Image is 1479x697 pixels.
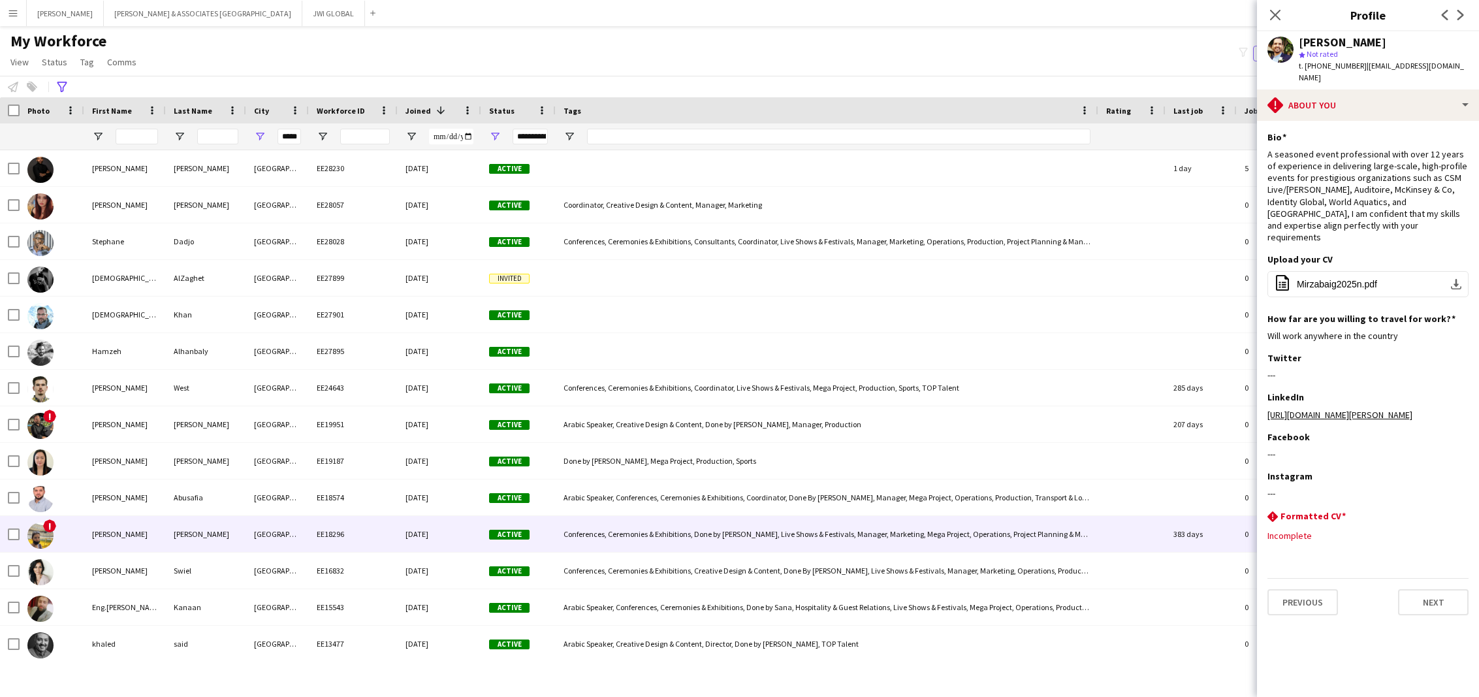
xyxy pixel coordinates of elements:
div: [PERSON_NAME] [166,187,246,223]
span: Active [489,493,530,503]
input: Tags Filter Input [587,129,1090,144]
div: Dadjo [166,223,246,259]
div: 0 [1237,553,1344,589]
div: [PERSON_NAME] [84,443,166,479]
div: [PERSON_NAME] [166,150,246,186]
a: Status [37,54,72,71]
h3: Profile [1257,7,1479,24]
div: [GEOGRAPHIC_DATA] [246,626,309,662]
div: 285 days [1166,370,1237,406]
div: Abusafia [166,479,246,515]
div: [DATE] [398,479,481,515]
div: [PERSON_NAME] [1299,37,1386,48]
div: [PERSON_NAME] [84,516,166,552]
span: Last job [1173,106,1203,116]
img: Pamela Joy Samson [27,449,54,476]
div: Arabic Speaker, Creative Design & Content, Director, Done by [PERSON_NAME], TOP Talent [556,626,1098,662]
div: EE19951 [309,406,398,442]
span: Rating [1106,106,1131,116]
span: Tag [80,56,94,68]
div: --- [1267,369,1469,381]
div: Conferences, Ceremonies & Exhibitions, Coordinator, Live Shows & Festivals, Mega Project, Product... [556,370,1098,406]
span: Not rated [1307,49,1338,59]
div: [GEOGRAPHIC_DATA] [246,479,309,515]
img: Stephane Dadjo [27,230,54,256]
span: Status [489,106,515,116]
div: [GEOGRAPHIC_DATA] [246,443,309,479]
div: West [166,370,246,406]
button: Previous [1267,589,1338,615]
span: Active [489,310,530,320]
span: Status [42,56,67,68]
div: Hamzeh [84,333,166,369]
img: Noel Thompson [27,157,54,183]
div: 207 days [1166,406,1237,442]
div: [DATE] [398,553,481,589]
div: About you [1257,89,1479,121]
div: 0 [1237,187,1344,223]
img: Cameron West [27,376,54,402]
div: [PERSON_NAME] [84,370,166,406]
div: [GEOGRAPHIC_DATA] [246,333,309,369]
div: 0 [1237,443,1344,479]
button: Mirzabaig2025n.pdf [1267,271,1469,297]
div: Coordinator, Creative Design & Content, Manager, Marketing [556,187,1098,223]
div: 0 [1237,260,1344,296]
div: Kanaan [166,589,246,625]
a: Comms [102,54,142,71]
div: [PERSON_NAME] [166,406,246,442]
div: [GEOGRAPHIC_DATA] [246,187,309,223]
div: Eng.[PERSON_NAME] [84,589,166,625]
img: Varshita Nandagopal [27,193,54,219]
h3: Formatted CV [1280,510,1346,522]
span: Active [489,420,530,430]
div: Alhanbaly [166,333,246,369]
div: Conferences, Ceremonies & Exhibitions, Creative Design & Content, Done By [PERSON_NAME], Live Sho... [556,553,1098,589]
a: [URL][DOMAIN_NAME][PERSON_NAME] [1267,409,1412,421]
div: 0 [1237,297,1344,332]
span: ! [43,519,56,532]
div: EE18574 [309,479,398,515]
span: | [EMAIL_ADDRESS][DOMAIN_NAME] [1299,61,1464,82]
div: 0 [1237,516,1344,552]
h3: Twitter [1267,352,1301,364]
div: Incomplete [1267,530,1469,542]
img: Jasmine Swiel [27,559,54,585]
span: Active [489,164,530,174]
input: First Name Filter Input [116,129,158,144]
input: Joined Filter Input [429,129,473,144]
h3: Bio [1267,131,1286,143]
span: Active [489,383,530,393]
div: EE16832 [309,553,398,589]
div: Swiel [166,553,246,589]
span: Active [489,237,530,247]
div: Stephane [84,223,166,259]
div: [DATE] [398,297,481,332]
span: Active [489,603,530,613]
div: said [166,626,246,662]
h3: How far are you willing to travel for work? [1267,313,1455,325]
div: 383 days [1166,516,1237,552]
div: 0 [1237,589,1344,625]
span: Active [489,457,530,466]
div: [GEOGRAPHIC_DATA] [246,370,309,406]
div: EE27901 [309,297,398,332]
span: Photo [27,106,50,116]
span: Active [489,201,530,210]
div: Arabic Speaker, Conferences, Ceremonies & Exhibitions, Coordinator, Done By [PERSON_NAME], Manage... [556,479,1098,515]
div: EE27899 [309,260,398,296]
div: EE19187 [309,443,398,479]
div: Arabic Speaker, Conferences, Ceremonies & Exhibitions, Done by Sana, Hospitality & Guest Relation... [556,589,1098,625]
div: A seasoned event professional with over 12 years of experience in delivering large-scale, high-pr... [1267,148,1469,244]
div: [DEMOGRAPHIC_DATA] [84,260,166,296]
div: [DATE] [398,406,481,442]
div: 0 [1237,370,1344,406]
div: 0 [1237,479,1344,515]
div: [PERSON_NAME] [84,479,166,515]
div: [PERSON_NAME] [166,443,246,479]
span: Tags [564,106,581,116]
input: Last Name Filter Input [197,129,238,144]
div: EE24643 [309,370,398,406]
div: [DATE] [398,223,481,259]
span: Active [489,347,530,357]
